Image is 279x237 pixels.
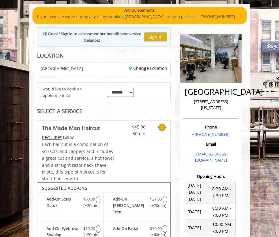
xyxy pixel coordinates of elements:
button: Sign In [144,32,167,41]
span: $50.00 [83,196,95,202]
div: $48.00 [42,134,115,141]
div: Hi Guest! Sign in to access and [40,31,144,44]
td: [DATE] [186,204,211,220]
b: member benefits [90,31,122,36]
div: SELECT A SERVICE [37,108,171,114]
td: [DATE] [186,220,211,236]
h3: Opening Hours [183,174,239,178]
b: The Made Man Haircut [42,124,100,132]
span: I would like to book an appointment for [40,86,101,99]
td: 10:00 AM - 7:00 PM [211,220,236,236]
b: service balances [84,31,141,43]
h3: Email [185,142,237,146]
span: This service needs some Advance to be paid before we block your appointment [42,135,62,140]
span: (+20min ) [152,202,160,209]
span: (+20min ) [85,202,93,209]
span: $50.00 [150,225,162,232]
span: [GEOGRAPHIC_DATA] [40,66,83,71]
td: 8:30 AM - 7:00 PM [211,204,236,220]
span: Each haircut is a combination of scissors and clippers and includes a great cut and service, a ho... [42,141,114,182]
p: If you have are experiencing any issues booking [GEOGRAPHIC_DATA] location please call [PHONE_NUM... [37,13,242,20]
span: $45.00 [126,124,145,130]
a: [EMAIL_ADDRESS][DOMAIN_NAME] [194,151,227,163]
b: SUGGESTED ADD-ONS [42,185,87,191]
b: Announcements [124,7,155,13]
b: Add-On Scalp Detox [47,196,83,209]
a: + [PHONE_NUMBER]. [192,132,230,137]
span: $27.00 [150,196,162,202]
label: Add-On Beard Trim [107,196,167,216]
h3: Phone [185,125,237,129]
h2: [GEOGRAPHIC_DATA] [185,87,237,96]
label: Add-On Scalp Detox [40,196,100,210]
span: $15.00 [83,225,95,232]
p: [STREET_ADDRESS][US_STATE] [185,98,237,111]
td: [DATE] [DATE] [DATE] [186,181,211,204]
b: LOCATION [37,52,64,59]
a: Change Location [129,65,167,71]
span: 30min [126,130,145,137]
b: Add-On [PERSON_NAME] Trim [113,196,149,215]
td: 8:30 AM - 7:30 PM [211,181,236,204]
